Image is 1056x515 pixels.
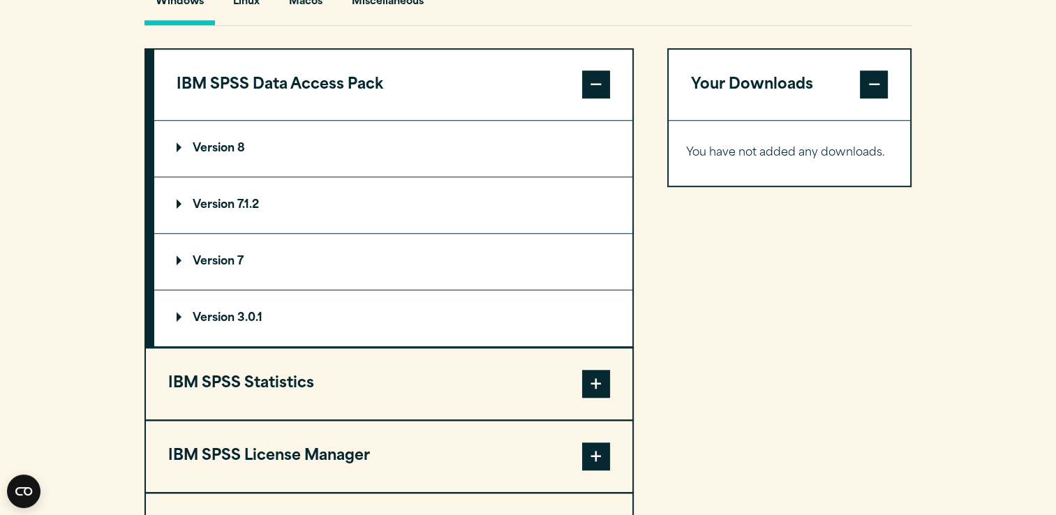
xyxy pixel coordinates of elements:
p: Version 7 [177,256,244,267]
button: IBM SPSS License Manager [146,421,632,492]
summary: Version 8 [154,121,632,177]
p: Version 8 [177,143,245,154]
button: Open CMP widget [7,475,40,508]
summary: Version 7.1.2 [154,177,632,233]
button: Your Downloads [669,50,911,121]
summary: Version 7 [154,234,632,290]
div: IBM SPSS Data Access Pack [154,120,632,347]
button: IBM SPSS Data Access Pack [154,50,632,121]
summary: Version 3.0.1 [154,290,632,346]
p: Version 7.1.2 [177,200,259,211]
p: You have not added any downloads. [686,143,893,163]
button: IBM SPSS Statistics [146,348,632,419]
div: Your Downloads [669,120,911,186]
p: Version 3.0.1 [177,313,262,324]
